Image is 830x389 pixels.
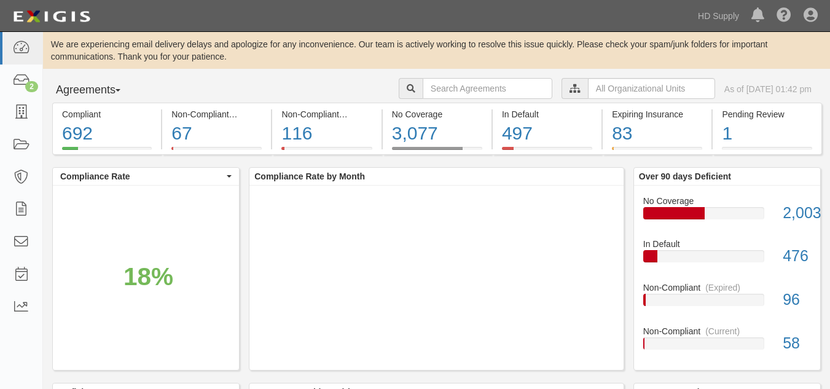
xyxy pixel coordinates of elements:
a: Pending Review1 [713,147,821,157]
div: 497 [502,120,592,147]
b: Compliance Rate by Month [254,171,365,181]
a: Non-Compliant(Current)58 [643,325,811,360]
a: In Default476 [643,238,811,281]
div: Non-Compliant [634,281,820,294]
div: 2,003 [773,202,820,224]
a: In Default497 [493,147,601,157]
div: Compliant [62,108,152,120]
div: We are experiencing email delivery delays and apologize for any inconvenience. Our team is active... [43,38,830,63]
button: Agreements [52,78,144,103]
div: (Expired) [344,108,379,120]
div: (Expired) [705,281,740,294]
a: Non-Compliant(Expired)96 [643,281,811,325]
div: 3,077 [392,120,482,147]
div: No Coverage [392,108,482,120]
b: Over 90 days Deficient [639,171,731,181]
div: 1 [722,120,812,147]
div: 58 [773,332,820,355]
a: Expiring Insurance83 [603,147,711,157]
div: Non-Compliant (Current) [171,108,262,120]
div: (Current) [234,108,268,120]
div: Non-Compliant (Expired) [281,108,372,120]
div: Pending Review [722,108,812,120]
div: 18% [123,259,173,295]
div: 83 [612,120,702,147]
button: Compliance Rate [53,168,239,185]
a: Non-Compliant(Current)67 [162,147,271,157]
div: (Current) [705,325,740,337]
a: No Coverage3,077 [383,147,491,157]
div: In Default [634,238,820,250]
div: 476 [773,245,820,267]
a: HD Supply [692,4,745,28]
div: As of [DATE] 01:42 pm [724,83,812,95]
i: Help Center - Complianz [777,9,791,23]
div: 116 [281,120,372,147]
div: In Default [502,108,592,120]
a: Compliant692 [52,147,161,157]
div: No Coverage [634,195,820,207]
div: Expiring Insurance [612,108,702,120]
span: Compliance Rate [60,170,224,183]
a: No Coverage2,003 [643,195,811,238]
div: 67 [171,120,262,147]
img: logo-5460c22ac91f19d4615b14bd174203de0afe785f0fc80cf4dbbc73dc1793850b.png [9,6,94,28]
a: Non-Compliant(Expired)116 [272,147,381,157]
div: 692 [62,120,152,147]
div: 96 [773,289,820,311]
div: Non-Compliant [634,325,820,337]
input: Search Agreements [423,78,552,99]
div: 2 [25,81,38,92]
input: All Organizational Units [588,78,715,99]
